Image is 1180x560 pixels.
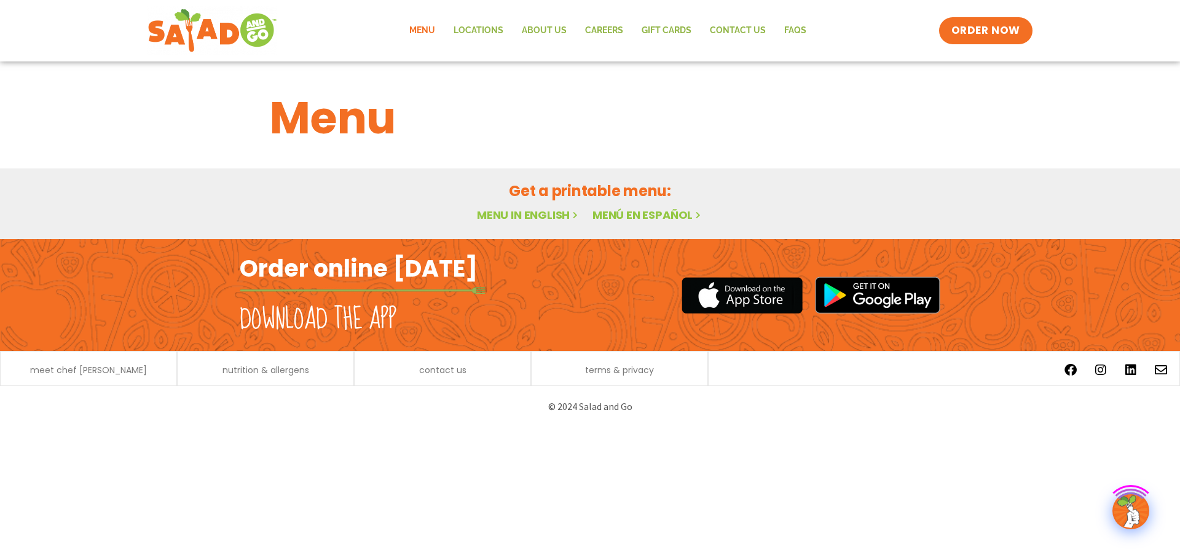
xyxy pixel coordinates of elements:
h2: Order online [DATE] [240,253,478,283]
a: nutrition & allergens [222,366,309,374]
h1: Menu [270,85,910,151]
a: GIFT CARDS [632,17,701,45]
p: © 2024 Salad and Go [246,398,934,415]
h2: Download the app [240,302,396,337]
a: terms & privacy [585,366,654,374]
a: Menú en español [592,207,703,223]
img: new-SAG-logo-768×292 [147,6,277,55]
img: google_play [815,277,940,314]
a: meet chef [PERSON_NAME] [30,366,147,374]
a: Locations [444,17,513,45]
a: contact us [419,366,466,374]
a: Careers [576,17,632,45]
span: ORDER NOW [951,23,1020,38]
a: Menu in English [477,207,580,223]
h2: Get a printable menu: [270,180,910,202]
a: FAQs [775,17,816,45]
a: Contact Us [701,17,775,45]
a: ORDER NOW [939,17,1032,44]
a: About Us [513,17,576,45]
nav: Menu [400,17,816,45]
a: Menu [400,17,444,45]
img: fork [240,287,486,294]
img: appstore [682,275,803,315]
